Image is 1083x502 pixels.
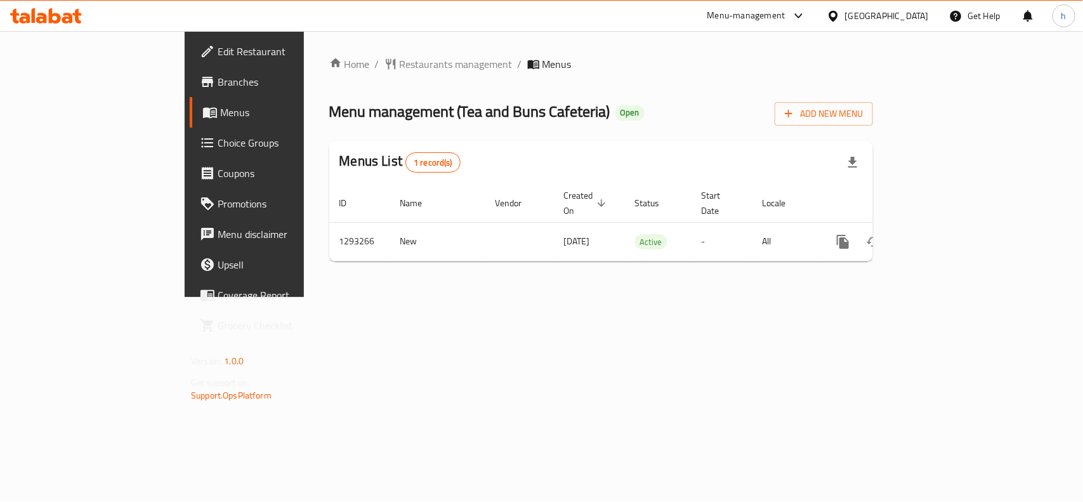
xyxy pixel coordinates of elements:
[218,318,355,333] span: Grocery Checklist
[837,147,868,178] div: Export file
[845,9,929,23] div: [GEOGRAPHIC_DATA]
[375,56,379,72] li: /
[329,56,873,72] nav: breadcrumb
[190,310,365,341] a: Grocery Checklist
[190,249,365,280] a: Upsell
[635,195,676,211] span: Status
[400,195,439,211] span: Name
[190,67,365,97] a: Branches
[190,36,365,67] a: Edit Restaurant
[564,233,590,249] span: [DATE]
[329,97,610,126] span: Menu management ( Tea and Buns Cafeteria )
[220,105,355,120] span: Menus
[218,166,355,181] span: Coupons
[191,387,272,404] a: Support.OpsPlatform
[400,56,513,72] span: Restaurants management
[518,56,522,72] li: /
[564,188,610,218] span: Created On
[692,222,752,261] td: -
[190,128,365,158] a: Choice Groups
[190,158,365,188] a: Coupons
[775,102,873,126] button: Add New Menu
[218,227,355,242] span: Menu disclaimer
[615,105,645,121] div: Open
[218,196,355,211] span: Promotions
[763,195,803,211] span: Locale
[752,222,818,261] td: All
[190,219,365,249] a: Menu disclaimer
[496,195,539,211] span: Vendor
[818,184,960,223] th: Actions
[218,287,355,303] span: Coverage Report
[405,152,461,173] div: Total records count
[828,227,858,257] button: more
[218,257,355,272] span: Upsell
[339,152,461,173] h2: Menus List
[339,195,364,211] span: ID
[615,107,645,118] span: Open
[785,106,863,122] span: Add New Menu
[390,222,485,261] td: New
[191,353,222,369] span: Version:
[190,188,365,219] a: Promotions
[542,56,572,72] span: Menus
[190,97,365,128] a: Menus
[191,374,249,391] span: Get support on:
[384,56,513,72] a: Restaurants management
[858,227,889,257] button: Change Status
[329,184,960,261] table: enhanced table
[224,353,244,369] span: 1.0.0
[406,157,460,169] span: 1 record(s)
[218,74,355,89] span: Branches
[190,280,365,310] a: Coverage Report
[1061,9,1067,23] span: h
[218,44,355,59] span: Edit Restaurant
[218,135,355,150] span: Choice Groups
[635,235,667,249] span: Active
[707,8,785,23] div: Menu-management
[635,234,667,249] div: Active
[702,188,737,218] span: Start Date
